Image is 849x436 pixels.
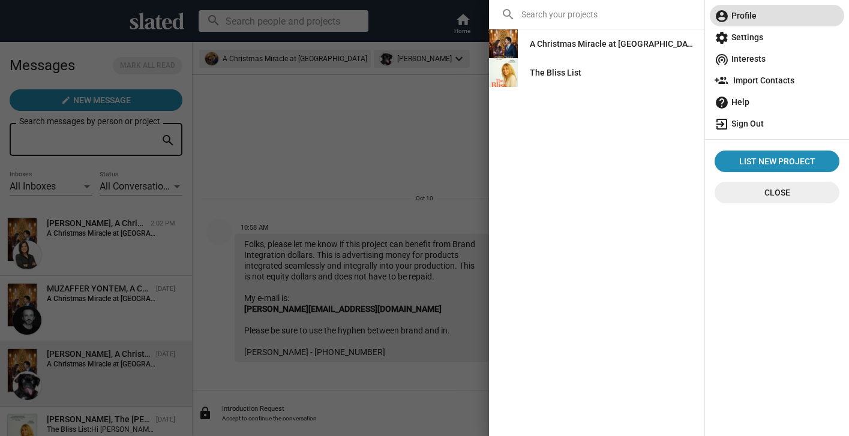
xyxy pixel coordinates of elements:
span: Sign Out [715,113,839,134]
a: Sign Out [710,113,844,134]
a: List New Project [715,151,839,172]
span: Profile [715,5,839,26]
mat-icon: settings [715,31,729,45]
span: Help [715,91,839,113]
a: Settings [710,26,844,48]
mat-icon: exit_to_app [715,117,729,131]
a: Interests [710,48,844,70]
mat-icon: help [715,95,729,110]
div: A Christmas Miracle at [GEOGRAPHIC_DATA] [530,33,695,55]
a: Profile [710,5,844,26]
a: Import Contacts [710,70,844,91]
span: List New Project [719,151,835,172]
mat-icon: wifi_tethering [715,52,729,67]
mat-icon: account_circle [715,9,729,23]
img: A Christmas Miracle at Broken Arrow [489,29,518,58]
span: Close [724,182,830,203]
div: The Bliss List [530,62,581,83]
span: Settings [715,26,839,48]
img: The Bliss List [489,58,518,87]
span: Import Contacts [715,70,839,91]
a: A Christmas Miracle at [GEOGRAPHIC_DATA] [520,33,704,55]
button: Close [715,182,839,203]
a: Help [710,91,844,113]
mat-icon: search [501,7,515,22]
a: The Bliss List [520,62,591,83]
span: Interests [715,48,839,70]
